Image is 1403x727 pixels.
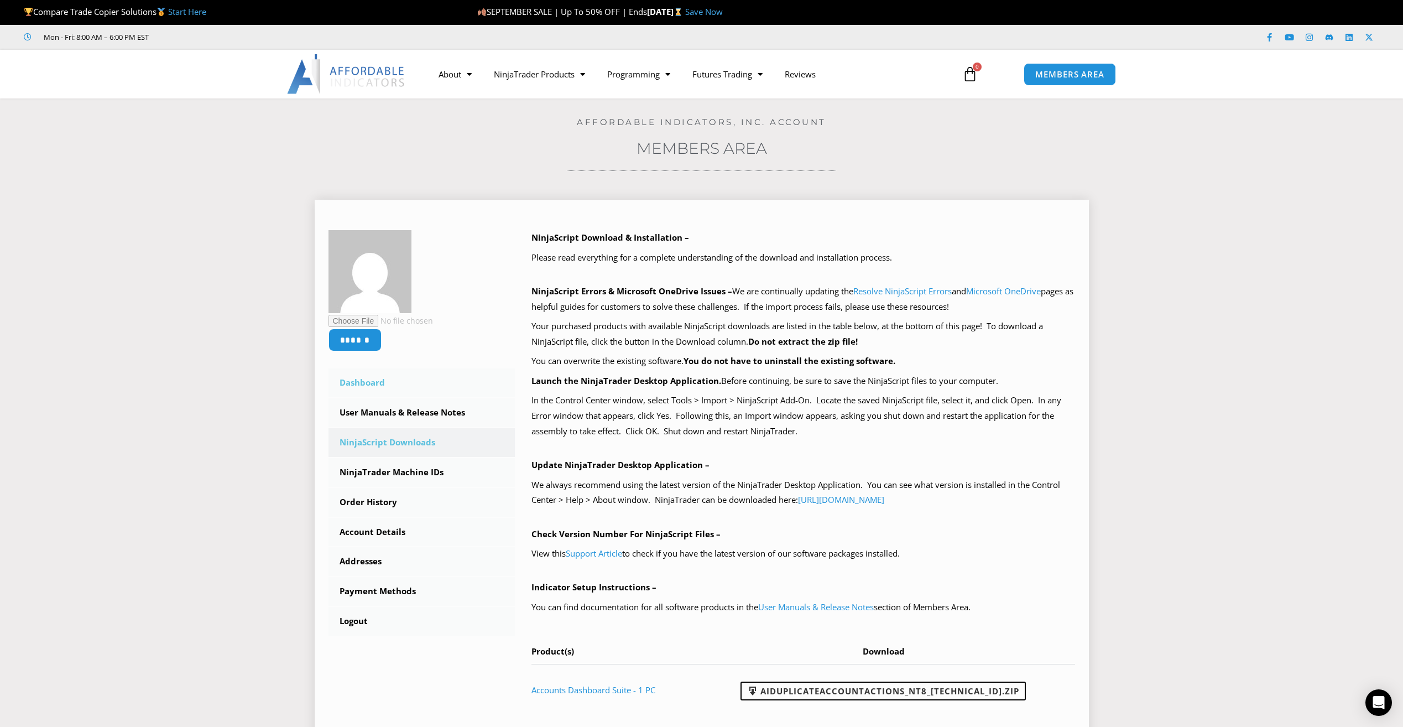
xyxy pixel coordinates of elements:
span: Compare Trade Copier Solutions [24,6,206,17]
b: Check Version Number For NinjaScript Files – [531,528,721,539]
a: NinjaScript Downloads [328,428,515,457]
a: Addresses [328,547,515,576]
iframe: Customer reviews powered by Trustpilot [164,32,330,43]
span: Mon - Fri: 8:00 AM – 6:00 PM EST [41,30,149,44]
a: Logout [328,607,515,636]
a: Save Now [685,6,723,17]
a: User Manuals & Release Notes [328,398,515,427]
p: In the Control Center window, select Tools > Import > NinjaScript Add-On. Locate the saved NinjaS... [531,393,1075,439]
a: [URL][DOMAIN_NAME] [798,494,884,505]
a: NinjaTrader Machine IDs [328,458,515,487]
p: View this to check if you have the latest version of our software packages installed. [531,546,1075,562]
a: AIDuplicateAccountActions_NT8_[TECHNICAL_ID].zip [740,682,1026,700]
img: ⌛ [674,8,682,16]
span: Download [863,646,905,657]
p: You can overwrite the existing software. [531,354,1075,369]
a: Affordable Indicators, Inc. Account [577,117,826,127]
div: Open Intercom Messenger [1365,689,1392,716]
p: You can find documentation for all software products in the section of Members Area. [531,600,1075,615]
b: You do not have to uninstall the existing software. [684,355,895,366]
b: Indicator Setup Instructions – [531,581,656,593]
p: Before continuing, be sure to save the NinjaScript files to your computer. [531,373,1075,389]
span: SEPTEMBER SALE | Up To 50% OFF | Ends [477,6,647,17]
b: NinjaScript Errors & Microsoft OneDrive Issues – [531,285,732,297]
a: About [427,61,483,87]
img: 🥇 [157,8,165,16]
nav: Menu [427,61,950,87]
nav: Account pages [328,368,515,636]
a: Account Details [328,518,515,547]
a: NinjaTrader Products [483,61,596,87]
img: 5855d2e4d780ba8f0a71d9070d85704b63ad9761cbbd69a65e96072dd1586a09 [328,230,411,313]
img: 🏆 [24,8,33,16]
a: MEMBERS AREA [1024,63,1116,86]
b: NinjaScript Download & Installation – [531,232,689,243]
span: Product(s) [531,646,574,657]
strong: [DATE] [647,6,685,17]
a: Order History [328,488,515,517]
p: Your purchased products with available NinjaScript downloads are listed in the table below, at th... [531,319,1075,350]
a: Accounts Dashboard Suite - 1 PC [531,684,655,695]
a: Futures Trading [681,61,774,87]
a: Programming [596,61,681,87]
p: We always recommend using the latest version of the NinjaTrader Desktop Application. You can see ... [531,477,1075,508]
b: Launch the NinjaTrader Desktop Application. [531,375,721,386]
img: LogoAI | Affordable Indicators – NinjaTrader [287,54,406,94]
a: Dashboard [328,368,515,397]
b: Do not extract the zip file! [748,336,858,347]
span: MEMBERS AREA [1035,70,1104,79]
a: Resolve NinjaScript Errors [853,285,952,297]
p: We are continually updating the and pages as helpful guides for customers to solve these challeng... [531,284,1075,315]
a: Reviews [774,61,827,87]
a: Members Area [637,139,767,158]
p: Please read everything for a complete understanding of the download and installation process. [531,250,1075,266]
img: 🍂 [478,8,486,16]
a: Microsoft OneDrive [966,285,1041,297]
span: 0 [973,63,982,71]
a: Payment Methods [328,577,515,606]
a: User Manuals & Release Notes [758,601,874,612]
a: Support Article [566,548,622,559]
b: Update NinjaTrader Desktop Application – [531,459,710,470]
a: Start Here [168,6,206,17]
a: 0 [946,58,994,90]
